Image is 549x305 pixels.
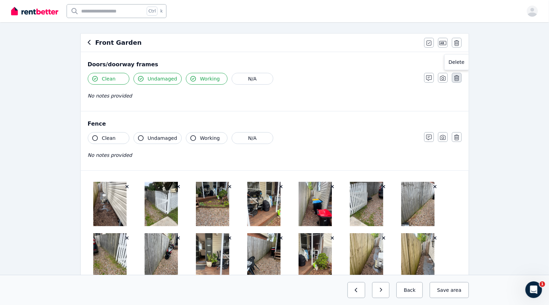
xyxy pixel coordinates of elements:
[200,75,220,82] span: Working
[88,60,462,69] div: Doors/doorway frames
[396,282,423,298] button: Back
[196,233,229,278] img: IMG_7426.jpeg
[11,6,58,16] img: RentBetter
[232,73,273,85] button: N/A
[102,75,116,82] span: Clean
[196,182,229,226] img: IMG_7422.jpeg
[102,135,116,142] span: Clean
[88,73,129,85] button: Clean
[88,93,132,99] span: No notes provided
[350,233,383,278] img: IMG_7430.jpeg
[200,135,220,142] span: Working
[247,233,281,278] img: IMG_7420.jpeg
[401,182,435,226] img: IMG_7418.jpeg
[88,120,462,128] div: Fence
[299,233,332,278] img: IMG_7424.jpeg
[247,182,281,226] img: IMG_7425.jpeg
[430,282,469,298] button: Save area
[148,75,177,82] span: Undamaged
[401,233,435,278] img: IMG_7432.jpeg
[93,182,127,226] img: IMG_7429.jpeg
[451,287,461,294] span: area
[95,38,142,48] h6: Front Garden
[299,182,332,226] img: IMG_7427.jpeg
[88,152,132,158] span: No notes provided
[147,7,157,16] span: Ctrl
[93,233,127,278] img: IMG_7417.jpeg
[160,8,163,14] span: k
[444,54,469,70] div: Delete
[88,132,129,144] button: Clean
[134,132,182,144] button: Undamaged
[186,132,228,144] button: Working
[145,233,178,278] img: IMG_7419.jpeg
[145,182,178,226] img: IMG_7414.jpeg
[134,73,182,85] button: Undamaged
[350,182,383,226] img: IMG_7416.jpeg
[540,281,545,287] span: 1
[186,73,228,85] button: Working
[232,132,273,144] button: N/A
[525,281,542,298] iframe: Intercom live chat
[148,135,177,142] span: Undamaged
